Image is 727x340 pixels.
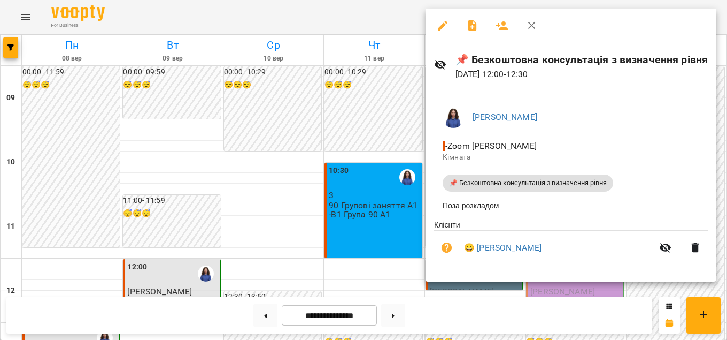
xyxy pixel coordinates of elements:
[443,107,464,128] img: 896d7bd98bada4a398fcb6f6c121a1d1.png
[455,68,708,81] p: [DATE] 12:00 - 12:30
[434,220,708,269] ul: Клієнти
[443,178,613,188] span: 📌 Безкоштовна консультація з визначення рівня
[434,235,460,261] button: Візит ще не сплачено. Додати оплату?
[443,152,699,163] p: Кімната
[443,141,539,151] span: - Zoom [PERSON_NAME]
[434,196,708,215] li: Поза розкладом
[473,112,537,122] a: [PERSON_NAME]
[464,241,542,254] a: 😀 [PERSON_NAME]
[455,51,708,68] h6: 📌 Безкоштовна консультація з визначення рівня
